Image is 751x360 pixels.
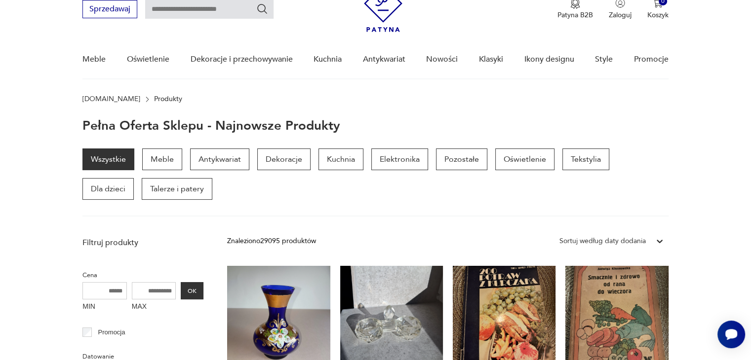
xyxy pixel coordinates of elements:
a: Promocje [634,40,669,78]
p: Zaloguj [609,10,632,20]
a: Ikony designu [524,40,574,78]
a: Antykwariat [190,148,249,170]
a: Antykwariat [363,40,405,78]
a: Kuchnia [314,40,342,78]
a: Dekoracje [257,148,311,170]
a: Sprzedawaj [82,6,137,13]
a: Style [595,40,613,78]
div: Znaleziono 29095 produktów [227,236,316,247]
label: MAX [132,299,176,315]
p: Koszyk [647,10,669,20]
a: Oświetlenie [127,40,169,78]
h1: Pełna oferta sklepu - najnowsze produkty [82,119,340,133]
a: Talerze i patery [142,178,212,200]
a: Meble [142,148,182,170]
a: Dekoracje i przechowywanie [190,40,292,78]
a: Pozostałe [436,148,487,170]
p: Patyna B2B [557,10,593,20]
label: MIN [82,299,127,315]
a: Nowości [426,40,458,78]
a: Elektronika [371,148,428,170]
div: Sortuj według daty dodania [559,236,646,247]
p: Cena [82,270,203,281]
p: Produkty [154,95,182,103]
a: Oświetlenie [495,148,554,170]
p: Filtruj produkty [82,237,203,248]
button: OK [181,282,203,299]
a: Wszystkie [82,148,134,170]
a: Tekstylia [562,148,609,170]
a: [DOMAIN_NAME] [82,95,140,103]
button: Szukaj [256,3,268,15]
a: Dla dzieci [82,178,134,200]
iframe: Smartsupp widget button [717,321,745,348]
p: Promocja [98,327,125,338]
a: Kuchnia [318,148,363,170]
a: Meble [82,40,106,78]
a: Klasyki [479,40,503,78]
